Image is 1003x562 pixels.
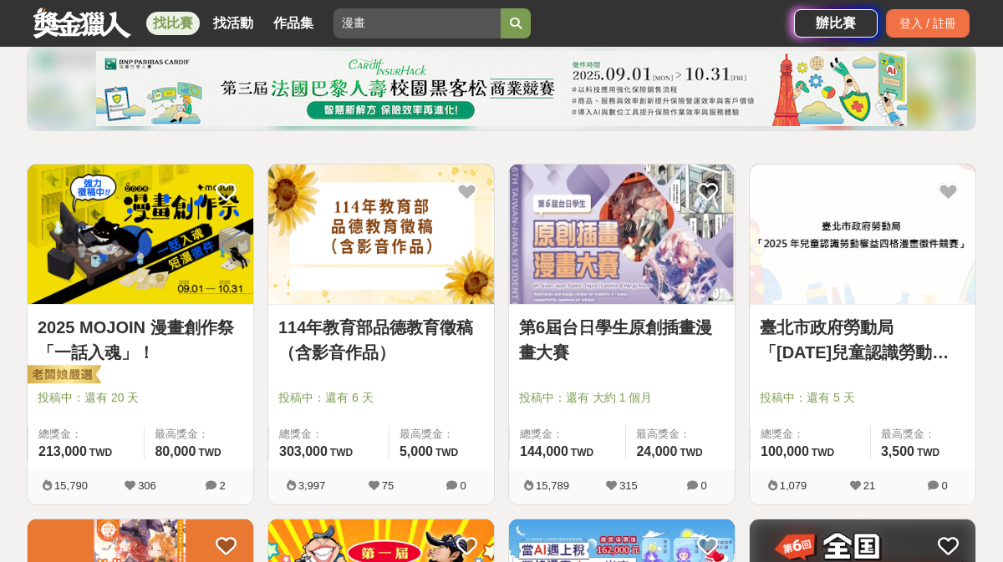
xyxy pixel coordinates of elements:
a: Cover Image [268,165,494,305]
span: 213,000 [38,444,87,458]
span: 15,789 [536,479,569,492]
div: 登入 / 註冊 [886,9,970,38]
span: TWD [917,447,939,458]
a: 辦比賽 [794,9,878,38]
span: 總獎金： [38,426,134,443]
img: Cover Image [750,165,975,304]
span: 21 [863,479,875,492]
span: 投稿中：還有 20 天 [38,389,243,407]
span: 2 [219,479,225,492]
a: Cover Image [750,165,975,305]
span: 5,000 [400,444,433,458]
span: 3,500 [881,444,914,458]
a: Cover Image [509,165,735,305]
a: 找活動 [206,12,260,35]
span: 0 [460,479,466,492]
span: 最高獎金： [881,426,965,443]
span: 24,000 [636,444,677,458]
span: 15,790 [54,479,88,492]
span: TWD [812,447,834,458]
a: Cover Image [28,165,253,305]
span: 306 [138,479,156,492]
a: 第6屆台日學生原創插畫漫畫大賽 [519,315,725,365]
input: 有長照挺你，care到心坎裡！青春出手，拍出照顧 影音徵件活動 [333,8,501,38]
span: TWD [89,447,112,458]
span: 投稿中：還有 大約 1 個月 [519,389,725,407]
span: 最高獎金： [155,426,243,443]
span: 0 [941,479,947,492]
span: 總獎金： [279,426,379,443]
a: 2025 MOJOIN 漫畫創作祭「一話入魂」！ [38,315,243,365]
span: 75 [382,479,394,492]
span: TWD [198,447,221,458]
span: 投稿中：還有 6 天 [278,389,484,407]
span: 144,000 [520,444,568,458]
a: 臺北市政府勞動局「[DATE]兒童認識勞動權益四格漫畫徵件競賽」 [760,315,965,365]
span: 303,000 [279,444,328,458]
img: Cover Image [509,165,735,304]
span: 100,000 [761,444,809,458]
a: 114年教育部品德教育徵稿（含影音作品） [278,315,484,365]
span: TWD [680,447,702,458]
span: 80,000 [155,444,196,458]
span: 0 [700,479,706,492]
span: 315 [619,479,638,492]
span: 總獎金： [761,426,860,443]
span: 最高獎金： [636,426,725,443]
img: c5de0e1a-e514-4d63-bbd2-29f80b956702.png [96,51,907,126]
span: TWD [571,447,593,458]
span: 投稿中：還有 5 天 [760,389,965,407]
span: 總獎金： [520,426,615,443]
img: Cover Image [28,165,253,304]
span: TWD [330,447,353,458]
a: 找比賽 [146,12,200,35]
span: 1,079 [780,479,807,492]
img: 老闆娘嚴選 [24,364,101,387]
img: Cover Image [268,165,494,304]
span: 最高獎金： [400,426,484,443]
span: 3,997 [298,479,326,492]
a: 作品集 [267,12,320,35]
span: TWD [435,447,458,458]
